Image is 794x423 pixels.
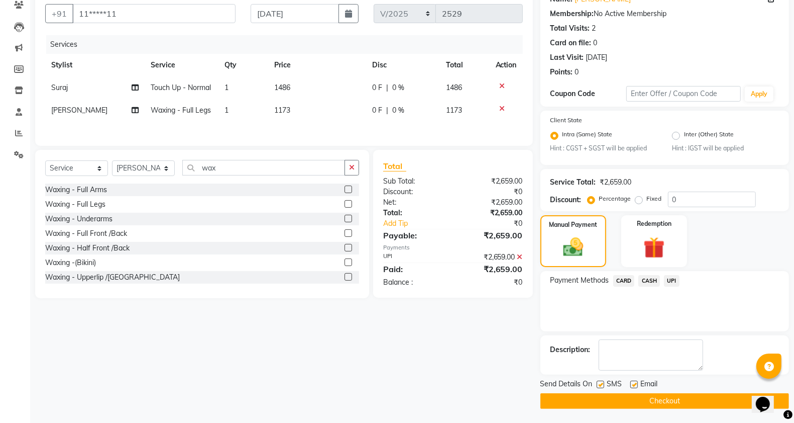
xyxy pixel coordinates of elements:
[376,208,453,218] div: Total:
[45,214,112,224] div: Waxing - Underarms
[45,272,180,283] div: Waxing - Upperlip /[GEOGRAPHIC_DATA]
[550,89,627,99] div: Coupon Code
[550,52,584,63] div: Last Visit:
[557,235,590,259] img: _cash.svg
[613,275,635,287] span: CARD
[550,345,591,355] div: Description:
[392,105,404,116] span: 0 %
[224,106,229,115] span: 1
[637,219,671,228] label: Redemption
[453,176,530,187] div: ₹2,659.00
[550,67,573,77] div: Points:
[51,106,107,115] span: [PERSON_NAME]
[453,263,530,275] div: ₹2,659.00
[274,106,290,115] span: 1173
[453,187,530,197] div: ₹0
[45,54,145,76] th: Stylist
[586,52,608,63] div: [DATE]
[550,9,779,19] div: No Active Membership
[383,243,522,252] div: Payments
[637,234,671,261] img: _gift.svg
[550,116,583,125] label: Client State
[490,54,523,76] th: Action
[672,144,779,153] small: Hint : IGST will be applied
[145,54,218,76] th: Service
[745,87,773,102] button: Apply
[376,277,453,288] div: Balance :
[386,105,388,116] span: |
[550,275,609,286] span: Payment Methods
[550,38,592,48] div: Card on file:
[182,160,345,176] input: Search or Scan
[376,187,453,197] div: Discount:
[151,106,211,115] span: Waxing - Full Legs
[641,379,658,391] span: Email
[540,393,789,409] button: Checkout
[45,4,73,23] button: +91
[664,275,679,287] span: UPI
[684,130,734,142] label: Inter (Other) State
[453,197,530,208] div: ₹2,659.00
[376,197,453,208] div: Net:
[453,252,530,263] div: ₹2,659.00
[376,218,466,229] a: Add Tip
[466,218,530,229] div: ₹0
[594,38,598,48] div: 0
[599,194,631,203] label: Percentage
[51,83,68,92] span: Suraj
[540,379,593,391] span: Send Details On
[376,252,453,263] div: UPI
[550,177,596,188] div: Service Total:
[550,23,590,34] div: Total Visits:
[383,161,406,172] span: Total
[376,263,453,275] div: Paid:
[72,4,236,23] input: Search by Name/Mobile/Email/Code
[151,83,211,92] span: Touch Up - Normal
[453,208,530,218] div: ₹2,659.00
[453,229,530,241] div: ₹2,659.00
[366,54,440,76] th: Disc
[638,275,660,287] span: CASH
[45,243,130,253] div: Waxing - Half Front /Back
[372,105,382,116] span: 0 F
[446,106,462,115] span: 1173
[550,144,657,153] small: Hint : CGST + SGST will be applied
[600,177,632,188] div: ₹2,659.00
[376,176,453,187] div: Sub Total:
[562,130,613,142] label: Intra (Same) State
[46,35,530,54] div: Services
[550,195,582,205] div: Discount:
[647,194,662,203] label: Fixed
[376,229,453,241] div: Payable:
[392,82,404,93] span: 0 %
[274,83,290,92] span: 1486
[592,23,596,34] div: 2
[45,185,107,195] div: Waxing - Full Arms
[224,83,229,92] span: 1
[550,9,594,19] div: Membership:
[45,228,127,239] div: Waxing - Full Front /Back
[575,67,579,77] div: 0
[446,83,462,92] span: 1486
[45,258,96,268] div: Waxing -(Bikini)
[268,54,366,76] th: Price
[218,54,268,76] th: Qty
[752,383,784,413] iframe: chat widget
[549,220,597,229] label: Manual Payment
[607,379,622,391] span: SMS
[45,199,105,210] div: Waxing - Full Legs
[386,82,388,93] span: |
[440,54,490,76] th: Total
[453,277,530,288] div: ₹0
[626,86,741,102] input: Enter Offer / Coupon Code
[372,82,382,93] span: 0 F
